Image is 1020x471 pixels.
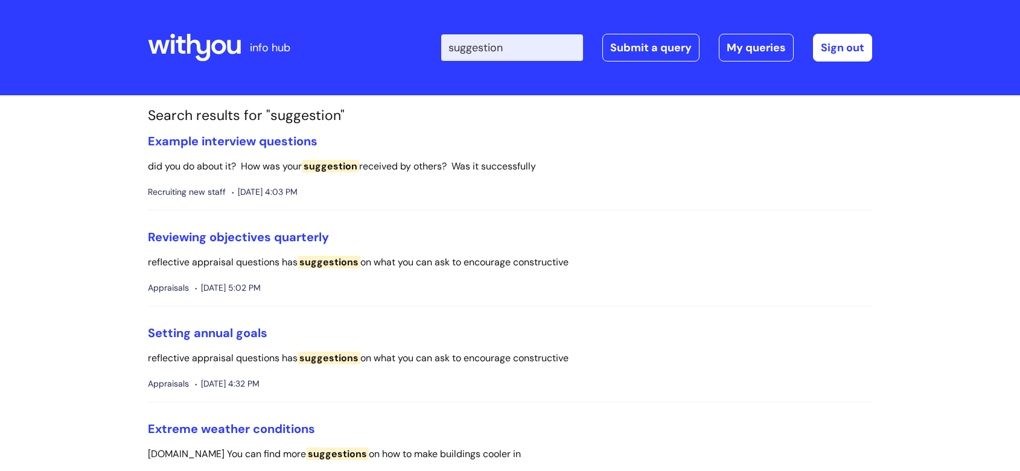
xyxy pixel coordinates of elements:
span: Appraisals [148,376,189,391]
span: suggestion [302,160,359,172]
span: Appraisals [148,280,189,296]
span: [DATE] 4:03 PM [232,185,298,200]
input: Search [441,34,583,61]
a: Reviewing objectives quarterly [148,229,329,245]
p: did you do about it? How was your received by others? Was it successfully [148,158,872,175]
a: Extreme weather conditions [148,421,315,437]
span: suggestions [298,352,360,364]
a: Submit a query [602,34,700,62]
div: | - [441,34,872,62]
span: suggestions [306,447,369,460]
span: [DATE] 4:32 PM [195,376,260,391]
a: My queries [719,34,794,62]
a: Example interview questions [148,133,317,149]
p: reflective appraisal questions has on what you can ask to encourage constructive [148,254,872,271]
a: Setting annual goals [148,325,267,341]
span: Recruiting new staff [148,185,226,200]
span: suggestions [298,256,360,268]
p: reflective appraisal questions has on what you can ask to encourage constructive [148,350,872,367]
h1: Search results for "suggestion" [148,107,872,124]
p: info hub [250,38,290,57]
span: [DATE] 5:02 PM [195,280,261,296]
a: Sign out [813,34,872,62]
p: [DOMAIN_NAME] You can find more on how to make buildings cooler in [148,446,872,463]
